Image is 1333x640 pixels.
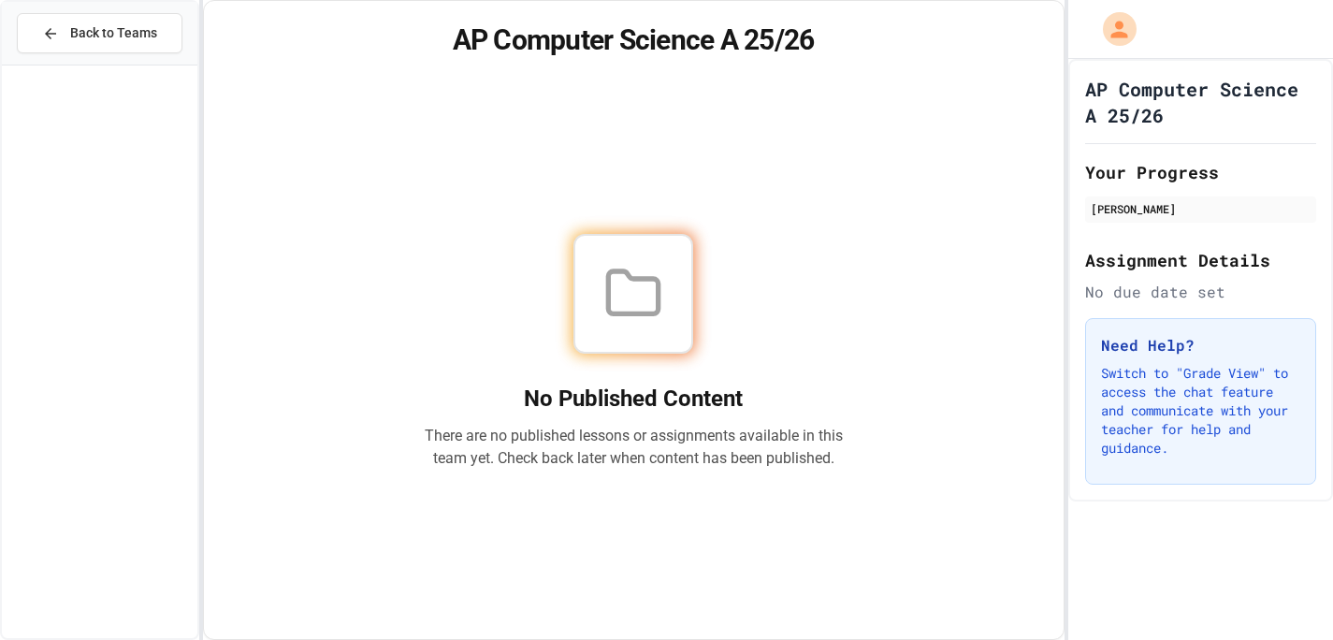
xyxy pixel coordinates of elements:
h3: Need Help? [1101,334,1300,356]
h2: Assignment Details [1085,247,1316,273]
div: [PERSON_NAME] [1091,200,1311,217]
p: There are no published lessons or assignments available in this team yet. Check back later when c... [424,425,843,470]
h1: AP Computer Science A 25/26 [226,23,1041,57]
p: Switch to "Grade View" to access the chat feature and communicate with your teacher for help and ... [1101,364,1300,458]
button: Back to Teams [17,13,182,53]
div: My Account [1083,7,1141,51]
h2: Your Progress [1085,159,1316,185]
span: Back to Teams [70,23,157,43]
div: No due date set [1085,281,1316,303]
h1: AP Computer Science A 25/26 [1085,76,1316,128]
h2: No Published Content [424,384,843,414]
